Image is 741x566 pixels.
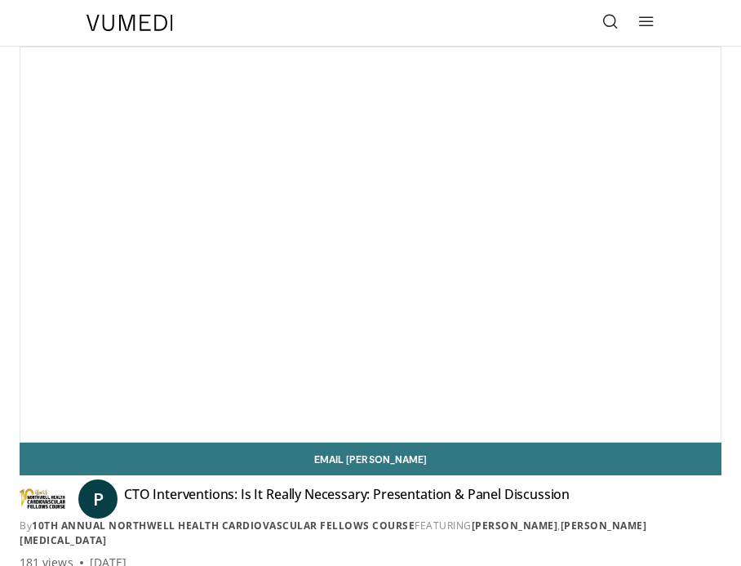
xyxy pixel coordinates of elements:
[78,479,118,519] a: P
[20,519,721,548] div: By FEATURING ,
[20,519,646,547] a: [PERSON_NAME][MEDICAL_DATA]
[20,486,65,512] img: 10th Annual Northwell Health Cardiovascular Fellows Course
[124,486,570,512] h4: CTO Interventions: Is It Really Necessary: Presentation & Panel Discussion
[20,443,721,475] a: Email [PERSON_NAME]
[20,47,721,442] video-js: Video Player
[32,519,415,533] a: 10th Annual Northwell Health Cardiovascular Fellows Course
[472,519,558,533] a: [PERSON_NAME]
[87,15,173,31] img: VuMedi Logo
